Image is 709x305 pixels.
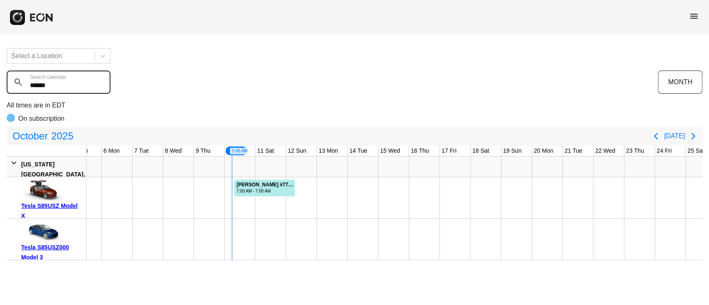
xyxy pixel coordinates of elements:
div: [PERSON_NAME] #77392 [237,182,294,188]
div: 13 Mon [317,146,340,156]
div: 17 Fri [440,146,458,156]
img: car [21,180,63,201]
div: 11 Sat [255,146,275,156]
div: 22 Wed [594,146,617,156]
img: car [21,222,63,242]
p: All times are in EDT [7,100,702,110]
span: menu [689,11,699,21]
div: 9 Thu [194,146,212,156]
button: [DATE] [664,129,685,144]
div: Rented for 2 days by Han Ju Ryu Current status is confirmed [234,177,295,196]
div: 6 Mon [102,146,121,156]
button: Next page [685,128,702,144]
div: 8 Wed [163,146,183,156]
div: 10 Fri [225,146,248,156]
div: 18 Sat [471,146,491,156]
div: 14 Tue [348,146,369,156]
div: 19 Sun [501,146,523,156]
div: 25 Sat [686,146,706,156]
label: Search calendar [30,74,66,81]
button: Previous page [648,128,664,144]
div: 15 Wed [378,146,402,156]
div: 24 Fri [655,146,673,156]
div: Tesla S85USZ Model X [21,201,83,221]
div: 20 Mon [532,146,555,156]
div: 7 Tue [132,146,150,156]
div: 21 Tue [563,146,584,156]
span: 2025 [49,128,75,144]
button: MONTH [658,71,702,94]
button: October2025 [7,128,79,144]
div: 12 Sun [286,146,308,156]
div: [US_STATE][GEOGRAPHIC_DATA], [GEOGRAPHIC_DATA] [21,159,85,189]
div: 7:00 AM - 7:00 AM [237,188,294,194]
div: 16 Thu [409,146,430,156]
p: On subscription [18,114,64,124]
div: Tesla S85USZ000 Model 3 [21,242,83,262]
div: 23 Thu [624,146,645,156]
span: October [11,128,49,144]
